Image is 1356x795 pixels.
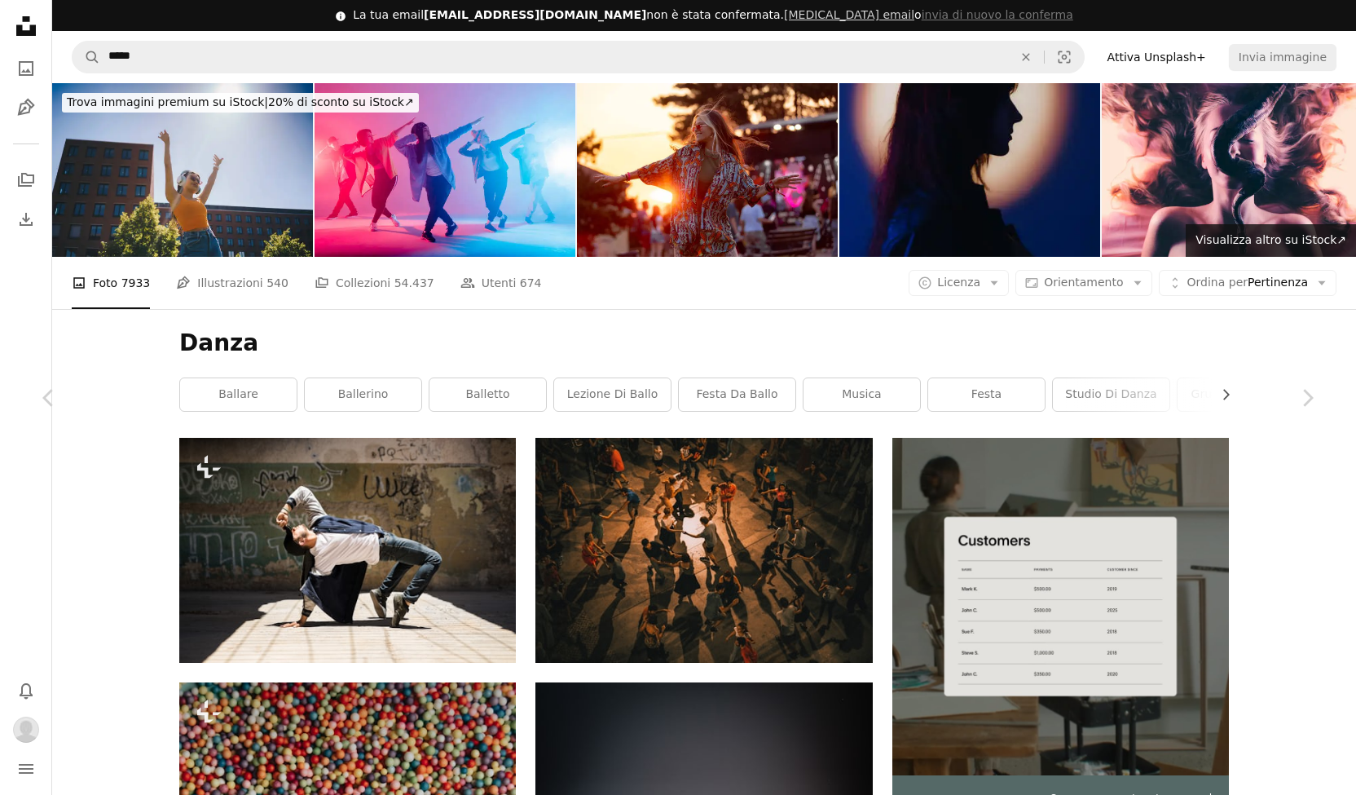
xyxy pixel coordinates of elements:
span: 54.437 [394,274,434,292]
button: Menu [10,753,42,785]
h1: Danza [179,329,1229,358]
a: Visualizza altro su iStock↗ [1186,224,1356,257]
a: Utenti 674 [460,257,542,309]
button: Ordina perPertinenza [1159,270,1336,296]
a: Collezioni [10,164,42,197]
a: Gruppo di ballo [1178,378,1294,411]
a: Giovane ballerino hip hop maschio che si inarca all'indietro e mostra alcune delle sue mosse di d... [179,542,516,557]
a: Trova immagini premium su iStock|20% di sconto su iStock↗ [52,83,429,122]
button: invia di nuovo la conferma [922,7,1073,24]
span: 540 [266,274,288,292]
img: file-1747939376688-baf9a4a454ffimage [892,438,1229,775]
span: Trova immagini premium su iStock | [67,95,268,108]
a: Illustrazioni 540 [176,257,288,309]
img: Gruppo di ballerini maschi e femmine in luce al neon colorata che si divertono a ballare. [315,83,575,257]
a: Avanti [1258,320,1356,476]
span: Pertinenza [1187,275,1308,291]
button: Ricerca visiva [1045,42,1084,73]
a: Attiva Unsplash+ [1098,44,1216,70]
a: studio di danza [1053,378,1169,411]
button: Notifiche [10,674,42,707]
a: Foto [10,52,42,85]
a: musica [803,378,920,411]
img: Donna felice che si diverte mentre balla in un festival musicale all'aperto al tramonto. [577,83,838,257]
button: Profilo [10,713,42,746]
span: Ordina per [1187,276,1248,289]
img: Young woman silhouette looking right on orange and purple background [839,83,1100,257]
a: Cronologia download [10,203,42,236]
span: o [784,8,1073,21]
span: [EMAIL_ADDRESS][DOMAIN_NAME] [424,8,646,21]
span: Orientamento [1044,276,1123,289]
a: balletto [429,378,546,411]
img: gruppo di persone che ballano [535,438,872,662]
a: festa da ballo [679,378,795,411]
button: Elimina [1008,42,1044,73]
button: Cerca su Unsplash [73,42,100,73]
img: Happy young woman with headphones dancing in the sun [52,83,313,257]
span: Visualizza altro su iStock ↗ [1195,233,1346,246]
button: scorri la lista a destra [1211,378,1229,411]
img: Avatar dell’utente Giulia Mozzini [13,717,39,743]
a: gruppo di persone che ballano [535,542,872,557]
a: Collezioni 54.437 [315,257,434,309]
img: Giovane ballerino hip hop maschio che si inarca all'indietro e mostra alcune delle sue mosse di d... [179,438,516,662]
button: Invia immagine [1229,44,1336,70]
a: [MEDICAL_DATA] email [784,8,914,21]
a: ballare [180,378,297,411]
div: La tua email non è stata confermata. [353,7,1073,24]
a: Illustrazioni [10,91,42,124]
span: 674 [520,274,542,292]
span: 20% di sconto su iStock ↗ [67,95,414,108]
a: Lezione di ballo [554,378,671,411]
button: Orientamento [1015,270,1151,296]
span: Licenza [937,276,980,289]
a: festa [928,378,1045,411]
button: Licenza [909,270,1009,296]
a: ballerino [305,378,421,411]
form: Trova visual in tutto il sito [72,41,1085,73]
